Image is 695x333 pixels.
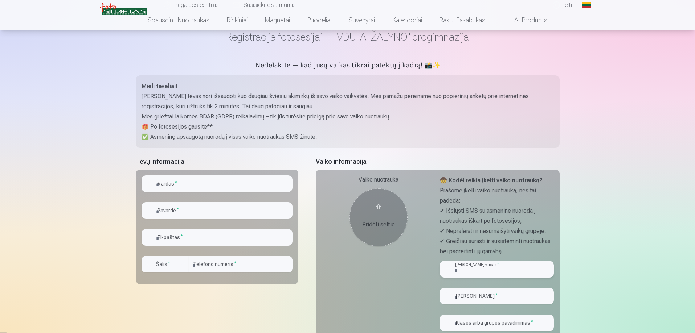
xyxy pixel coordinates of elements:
[256,10,299,30] a: Magnetai
[299,10,340,30] a: Puodeliai
[142,91,554,112] p: [PERSON_NAME] tėvas nori išsaugoti kuo daugiau šviesių akimirkų iš savo vaiko vaikystės. Mes pama...
[136,157,298,167] h5: Tėvų informacija
[142,132,554,142] p: ✅ Asmeninę apsaugotą nuorodą į visas vaiko nuotraukas SMS žinute.
[340,10,384,30] a: Suvenyrai
[384,10,431,30] a: Kalendoriai
[136,30,560,43] h1: Registracija fotosesijai — VDU "ATŽALYNO" progimnazija
[316,157,560,167] h5: Vaiko informacija
[440,186,554,206] p: Prašome įkelti vaiko nuotrauką, nes tai padeda:
[440,206,554,226] p: ✔ Išsiųsti SMS su asmenine nuoroda į nuotraukas iškart po fotosesijos;
[349,188,408,246] button: Pridėti selfie
[494,10,556,30] a: All products
[100,3,147,15] img: /v3
[440,236,554,257] p: ✔ Greičiau surasti ir susisteminti nuotraukas bei pagreitinti jų gamybą.
[357,220,400,229] div: Pridėti selfie
[142,256,189,272] button: Šalis*
[153,261,173,268] label: Šalis
[142,122,554,132] p: 🎁 Po fotosesijos gausite**
[431,10,494,30] a: Raktų pakabukas
[440,177,543,184] strong: 🧒 Kodėl reikia įkelti vaiko nuotrauką?
[322,175,436,184] div: Vaiko nuotrauka
[142,83,177,90] strong: Mieli tėveliai!
[440,226,554,236] p: ✔ Nepraleisti ir nesumaišyti vaikų grupėje;
[218,10,256,30] a: Rinkiniai
[139,10,218,30] a: Spausdinti nuotraukas
[136,61,560,71] h5: Nedelskite — kad jūsų vaikas tikrai patektų į kadrą! 📸✨
[142,112,554,122] p: Mes griežtai laikomės BDAR (GDPR) reikalavimų – tik jūs turėsite prieigą prie savo vaiko nuotraukų.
